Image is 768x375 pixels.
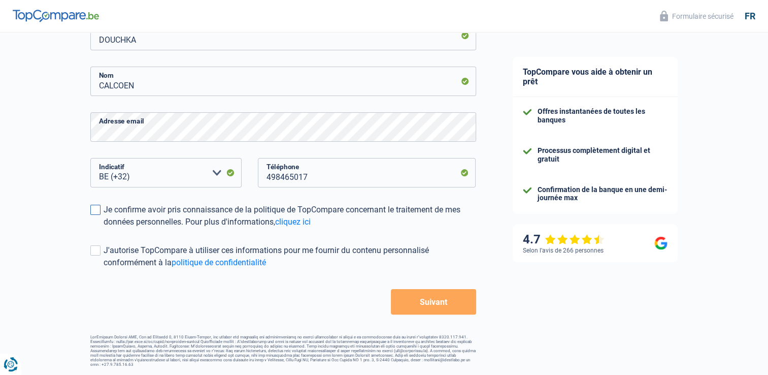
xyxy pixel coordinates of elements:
[104,244,476,269] div: J'autorise TopCompare à utiliser ces informations pour me fournir du contenu personnalisé conform...
[523,247,604,254] div: Selon l’avis de 266 personnes
[391,289,476,315] button: Suivant
[104,204,476,228] div: Je confirme avoir pris connaissance de la politique de TopCompare concernant le traitement de mes...
[538,146,667,164] div: Processus complètement digital et gratuit
[745,11,755,22] div: fr
[90,335,476,367] footer: LorEmipsum Dolorsi AME, Con ad Elitsedd 0, 8110 Eiusm-Tempor, inc utlabor etd magnaaliq eni admin...
[258,158,476,188] input: 401020304
[654,8,740,24] button: Formulaire sécurisé
[13,10,99,22] img: TopCompare Logo
[538,107,667,124] div: Offres instantanées de toutes les banques
[513,57,678,97] div: TopCompare vous aide à obtenir un prêt
[172,258,266,267] a: politique de confidentialité
[275,217,311,227] a: cliquez ici
[523,232,605,247] div: 4.7
[538,185,667,203] div: Confirmation de la banque en une demi-journée max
